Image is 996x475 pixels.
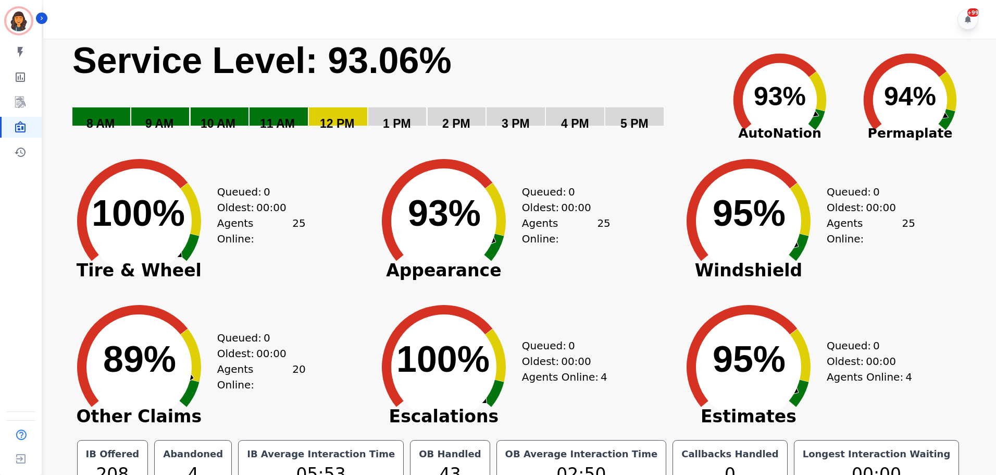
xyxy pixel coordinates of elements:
text: 89% [103,339,176,380]
span: 25 [292,215,305,247]
span: Permaplate [845,124,975,143]
span: 00:00 [256,346,287,361]
text: 5 PM [620,117,649,130]
text: Service Level: 93.06% [72,40,452,81]
span: Appearance [366,265,522,276]
text: 93% [754,82,806,111]
text: 95% [713,339,786,380]
text: 10 AM [201,117,235,130]
span: 0 [873,184,880,200]
div: Oldest: [217,346,295,361]
span: 4 [905,369,912,385]
div: Agents Online: [522,215,611,247]
div: Queued: [522,338,600,354]
span: 0 [264,184,270,200]
span: 0 [264,330,270,346]
span: 0 [568,338,575,354]
span: 00:00 [561,200,591,215]
div: Agents Online: [522,369,611,385]
text: 3 PM [502,117,530,130]
text: 95% [713,193,786,234]
text: 8 AM [86,117,115,130]
span: Windshield [670,265,827,276]
span: 4 [601,369,607,385]
div: Oldest: [522,200,600,215]
span: 20 [292,361,305,393]
span: Tire & Wheel [61,265,217,276]
span: 0 [568,184,575,200]
span: 0 [873,338,880,354]
div: +99 [967,8,979,17]
span: 00:00 [256,200,287,215]
text: 4 PM [561,117,589,130]
span: AutoNation [715,124,845,143]
div: Oldest: [827,200,905,215]
div: Queued: [522,184,600,200]
text: 9 AM [145,117,173,130]
div: Oldest: [827,354,905,369]
div: Queued: [217,330,295,346]
span: 25 [902,215,915,247]
div: OB Average Interaction Time [503,447,660,461]
text: 100% [92,193,185,234]
span: Other Claims [61,411,217,422]
text: 94% [884,82,936,111]
div: IB Offered [84,447,142,461]
div: Queued: [827,184,905,200]
div: Agents Online: [217,361,306,393]
div: Callbacks Handled [679,447,781,461]
div: Agents Online: [827,215,915,247]
div: Agents Online: [827,369,915,385]
text: 1 PM [383,117,411,130]
span: 00:00 [866,200,896,215]
span: 00:00 [866,354,896,369]
div: Oldest: [217,200,295,215]
div: Longest Interaction Waiting [801,447,953,461]
span: Estimates [670,411,827,422]
span: 00:00 [561,354,591,369]
text: 100% [396,339,490,380]
div: Abandoned [161,447,225,461]
text: 93% [408,193,481,234]
div: Queued: [827,338,905,354]
span: 25 [597,215,610,247]
text: 2 PM [442,117,470,130]
img: Bordered avatar [6,8,31,33]
text: 11 AM [260,117,295,130]
div: Queued: [217,184,295,200]
div: Oldest: [522,354,600,369]
div: Agents Online: [217,215,306,247]
text: 12 PM [320,117,354,130]
div: IB Average Interaction Time [245,447,397,461]
div: OB Handled [417,447,483,461]
span: Escalations [366,411,522,422]
svg: Service Level: 0% [71,39,713,145]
